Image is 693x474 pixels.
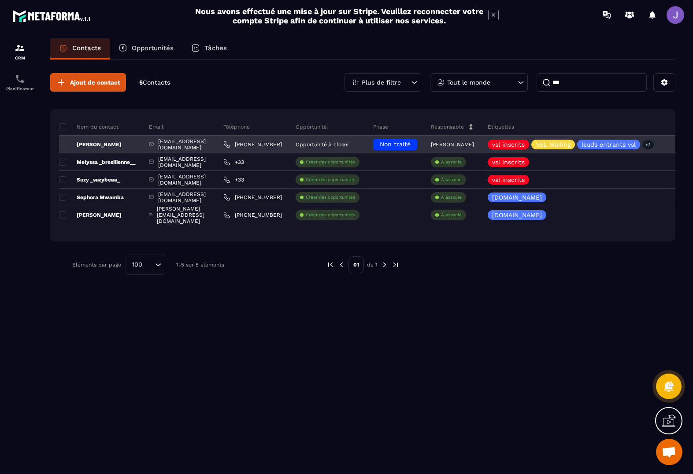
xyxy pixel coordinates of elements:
[223,194,282,201] a: [PHONE_NUMBER]
[367,261,378,268] p: de 1
[306,177,355,183] p: Créer des opportunités
[223,159,244,166] a: +33
[110,38,182,59] a: Opportunités
[536,141,571,148] p: VSL Mailing
[145,260,153,270] input: Search for option
[126,255,165,275] div: Search for option
[204,44,227,52] p: Tâches
[50,73,126,92] button: Ajout de contact
[441,177,462,183] p: À associe
[223,211,282,218] a: [PHONE_NUMBER]
[59,141,122,148] p: [PERSON_NAME]
[431,141,474,148] p: [PERSON_NAME]
[15,43,25,53] img: formation
[492,159,525,165] p: vsl inscrits
[59,159,135,166] p: Melyssa _bresilienne__
[70,78,120,87] span: Ajout de contact
[441,194,462,200] p: À associe
[50,38,110,59] a: Contacts
[182,38,236,59] a: Tâches
[306,212,355,218] p: Créer des opportunités
[326,261,334,269] img: prev
[582,141,636,148] p: leads entrants vsl
[2,67,37,98] a: schedulerschedulerPlanificateur
[296,141,349,148] p: Opportunité à closer
[492,177,525,183] p: vsl inscrits
[149,123,163,130] p: Email
[306,194,355,200] p: Créer des opportunités
[373,123,388,130] p: Phase
[381,261,389,269] img: next
[296,123,327,130] p: Opportunité
[447,79,490,85] p: Tout le monde
[59,176,120,183] p: Suzy _suzybeaa_
[488,123,514,130] p: Étiquettes
[59,211,122,218] p: [PERSON_NAME]
[492,141,525,148] p: vsl inscrits
[139,78,170,87] p: 5
[12,8,92,24] img: logo
[15,74,25,84] img: scheduler
[656,439,682,465] div: Ouvrir le chat
[2,86,37,91] p: Planificateur
[441,159,462,165] p: À associe
[72,262,121,268] p: Éléments par page
[176,262,224,268] p: 1-5 sur 5 éléments
[492,212,542,218] p: [DOMAIN_NAME]
[362,79,401,85] p: Plus de filtre
[132,44,174,52] p: Opportunités
[223,123,250,130] p: Téléphone
[441,212,462,218] p: À associe
[143,79,170,86] span: Contacts
[380,141,411,148] span: Non traité
[431,123,464,130] p: Responsable
[348,256,364,273] p: 01
[59,194,124,201] p: Sephora Mwamba
[59,123,119,130] p: Nom du contact
[642,140,654,149] p: +3
[72,44,101,52] p: Contacts
[129,260,145,270] span: 100
[223,141,282,148] a: [PHONE_NUMBER]
[392,261,400,269] img: next
[223,176,244,183] a: +33
[195,7,484,25] h2: Nous avons effectué une mise à jour sur Stripe. Veuillez reconnecter votre compte Stripe afin de ...
[306,159,355,165] p: Créer des opportunités
[492,194,542,200] p: [DOMAIN_NAME]
[2,36,37,67] a: formationformationCRM
[2,56,37,60] p: CRM
[337,261,345,269] img: prev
